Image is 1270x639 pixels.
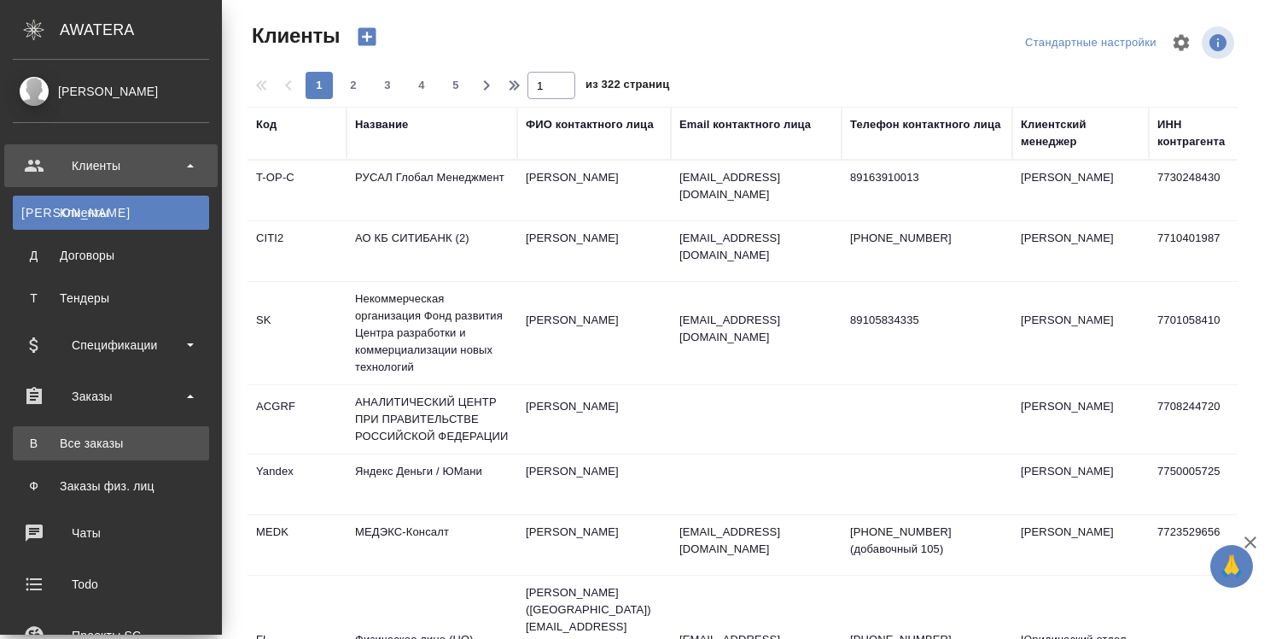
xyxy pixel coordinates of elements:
[679,230,833,264] p: [EMAIL_ADDRESS][DOMAIN_NAME]
[60,13,222,47] div: AWATERA
[1149,515,1248,575] td: 7723529656
[850,116,1001,133] div: Телефон контактного лица
[1157,116,1239,150] div: ИНН контрагента
[408,72,435,99] button: 4
[21,478,201,495] div: Заказы физ. лиц
[347,454,517,514] td: Яндекс Деньги / ЮМани
[248,303,347,363] td: SK
[248,161,347,220] td: T-OP-C
[4,563,218,606] a: Todo
[1012,390,1149,449] td: [PERSON_NAME]
[679,312,833,346] p: [EMAIL_ADDRESS][DOMAIN_NAME]
[248,454,347,514] td: Yandex
[517,303,671,363] td: [PERSON_NAME]
[256,116,277,133] div: Код
[1161,22,1202,63] span: Настроить таблицу
[679,524,833,558] p: [EMAIL_ADDRESS][DOMAIN_NAME]
[1202,26,1238,59] span: Посмотреть информацию
[13,82,209,101] div: [PERSON_NAME]
[13,196,209,230] a: [PERSON_NAME]Клиенты
[1012,221,1149,281] td: [PERSON_NAME]
[248,515,347,575] td: MEDK
[1012,303,1149,363] td: [PERSON_NAME]
[248,390,347,449] td: ACGRF
[13,238,209,273] a: ДДоговоры
[517,515,671,575] td: [PERSON_NAME]
[13,281,209,315] a: ТТендеры
[347,22,387,51] button: Создать
[13,520,209,546] div: Чаты
[355,116,408,133] div: Название
[248,22,340,50] span: Клиенты
[21,435,201,452] div: Все заказы
[347,221,517,281] td: АО КБ СИТИБАНК (2)
[517,454,671,514] td: [PERSON_NAME]
[1149,221,1248,281] td: 7710401987
[347,161,517,220] td: РУСАЛ Глобал Менеджмент
[13,426,209,460] a: ВВсе заказы
[13,572,209,597] div: Todo
[850,524,1004,558] p: [PHONE_NUMBER] (добавочный 105)
[13,332,209,358] div: Спецификации
[442,72,469,99] button: 5
[526,116,654,133] div: ФИО контактного лица
[4,512,218,554] a: Чаты
[347,515,517,575] td: МЕДЭКС-Консалт
[517,221,671,281] td: [PERSON_NAME]
[1149,161,1248,220] td: 7730248430
[1021,116,1140,150] div: Клиентский менеджер
[585,74,669,99] span: из 322 страниц
[1012,515,1149,575] td: [PERSON_NAME]
[347,385,517,454] td: АНАЛИТИЧЕСКИЙ ЦЕНТР ПРИ ПРАВИТЕЛЬСТВЕ РОССИЙСКОЙ ФЕДЕРАЦИИ
[679,116,811,133] div: Email контактного лица
[1149,454,1248,514] td: 7750005725
[850,312,1004,329] p: 89105834335
[1149,303,1248,363] td: 7701058410
[517,390,671,449] td: [PERSON_NAME]
[13,384,209,409] div: Заказы
[340,72,367,99] button: 2
[347,282,517,384] td: Некоммерческая организация Фонд развития Центра разработки и коммерциализации новых технологий
[679,169,833,203] p: [EMAIL_ADDRESS][DOMAIN_NAME]
[1210,545,1253,588] button: 🙏
[374,72,401,99] button: 3
[1012,161,1149,220] td: [PERSON_NAME]
[850,230,1004,247] p: [PHONE_NUMBER]
[850,169,1004,186] p: 89163910013
[1217,548,1246,584] span: 🙏
[21,290,201,307] div: Тендеры
[1149,390,1248,449] td: 7708244720
[517,161,671,220] td: [PERSON_NAME]
[408,77,435,94] span: 4
[248,221,347,281] td: CITI2
[13,469,209,503] a: ФЗаказы физ. лиц
[374,77,401,94] span: 3
[442,77,469,94] span: 5
[21,204,201,221] div: Клиенты
[340,77,367,94] span: 2
[13,153,209,179] div: Клиенты
[21,247,201,264] div: Договоры
[1012,454,1149,514] td: [PERSON_NAME]
[1021,30,1161,56] div: split button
